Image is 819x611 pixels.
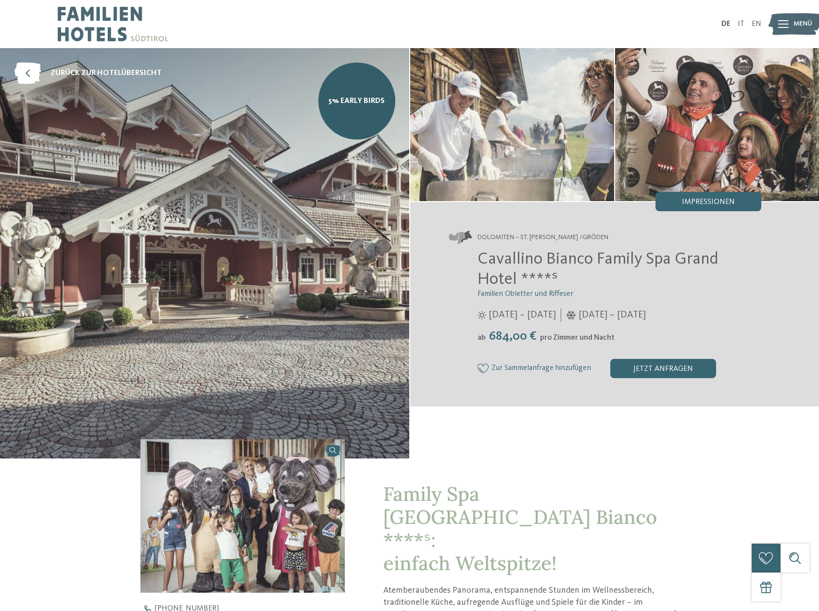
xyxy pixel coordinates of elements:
span: [DATE] – [DATE] [489,308,556,322]
span: Zur Sammelanfrage hinzufügen [491,364,591,373]
span: 684,00 € [487,330,539,343]
img: Im Familienhotel in St. Ulrich in Gröden wunschlos glücklich [615,48,819,201]
span: zurück zur Hotelübersicht [50,68,162,78]
img: Im Familienhotel in St. Ulrich in Gröden wunschlos glücklich [140,439,345,593]
span: [DATE] – [DATE] [579,308,646,322]
span: Menü [794,19,812,29]
span: ab [478,334,486,342]
img: Im Familienhotel in St. Ulrich in Gröden wunschlos glücklich [410,48,614,201]
span: Impressionen [682,198,735,206]
i: Öffnungszeiten im Sommer [478,311,486,319]
span: 5% Early Birds [328,96,385,106]
a: 5% Early Birds [318,63,395,140]
span: pro Zimmer und Nacht [540,334,615,342]
a: DE [721,20,731,28]
span: Family Spa [GEOGRAPHIC_DATA] Bianco ****ˢ: einfach Weltspitze! [383,482,657,575]
a: EN [752,20,761,28]
span: Dolomiten – St. [PERSON_NAME] /Gröden [478,233,608,242]
div: jetzt anfragen [610,359,716,378]
span: Familien Obletter und Riffeser [478,290,573,298]
span: Cavallino Bianco Family Spa Grand Hotel ****ˢ [478,251,718,288]
a: IT [738,20,744,28]
a: zurück zur Hotelübersicht [14,63,162,84]
i: Öffnungszeiten im Winter [566,311,576,319]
